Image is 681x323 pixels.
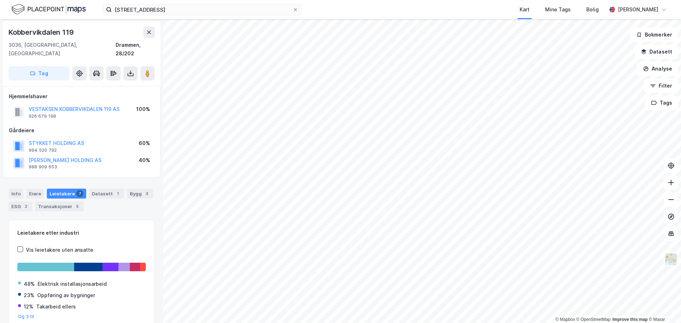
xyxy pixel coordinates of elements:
[36,302,76,311] div: Takarbeid ellers
[143,190,150,197] div: 3
[9,66,70,80] button: Tag
[555,317,575,322] a: Mapbox
[646,289,681,323] iframe: Chat Widget
[635,45,678,59] button: Datasett
[35,201,84,211] div: Transaksjoner
[139,139,150,147] div: 60%
[664,252,678,266] img: Z
[9,27,75,38] div: Kobbervikdalen 119
[24,280,35,288] div: 48%
[644,79,678,93] button: Filter
[11,3,86,16] img: logo.f888ab2527a4732fd821a326f86c7f29.svg
[29,147,57,153] div: 994 520 792
[139,156,150,165] div: 40%
[29,113,56,119] div: 926 679 198
[127,189,153,199] div: Bygg
[24,291,34,300] div: 23%
[26,246,93,254] div: Vis leietakere uten ansatte
[586,5,599,14] div: Bolig
[576,317,611,322] a: OpenStreetMap
[613,317,648,322] a: Improve this map
[637,62,678,76] button: Analyse
[29,164,57,170] div: 988 909 653
[114,190,121,197] div: 1
[545,5,571,14] div: Mine Tags
[37,291,95,300] div: Oppføring av bygninger
[520,5,530,14] div: Kart
[9,189,23,199] div: Info
[38,280,107,288] div: Elektrisk installasjonsarbeid
[9,201,32,211] div: ESG
[74,203,81,210] div: 5
[630,28,678,42] button: Bokmerker
[136,105,150,113] div: 100%
[9,41,116,58] div: 3036, [GEOGRAPHIC_DATA], [GEOGRAPHIC_DATA]
[24,302,33,311] div: 12%
[9,92,154,101] div: Hjemmelshaver
[18,314,34,319] button: Og 3 til
[17,229,146,237] div: Leietakere etter industri
[116,41,155,58] div: Drammen, 28/202
[47,189,86,199] div: Leietakere
[112,4,293,15] input: Søk på adresse, matrikkel, gårdeiere, leietakere eller personer
[89,189,124,199] div: Datasett
[9,126,154,135] div: Gårdeiere
[645,96,678,110] button: Tags
[618,5,658,14] div: [PERSON_NAME]
[26,189,44,199] div: Eiere
[22,203,29,210] div: 2
[76,190,83,197] div: 7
